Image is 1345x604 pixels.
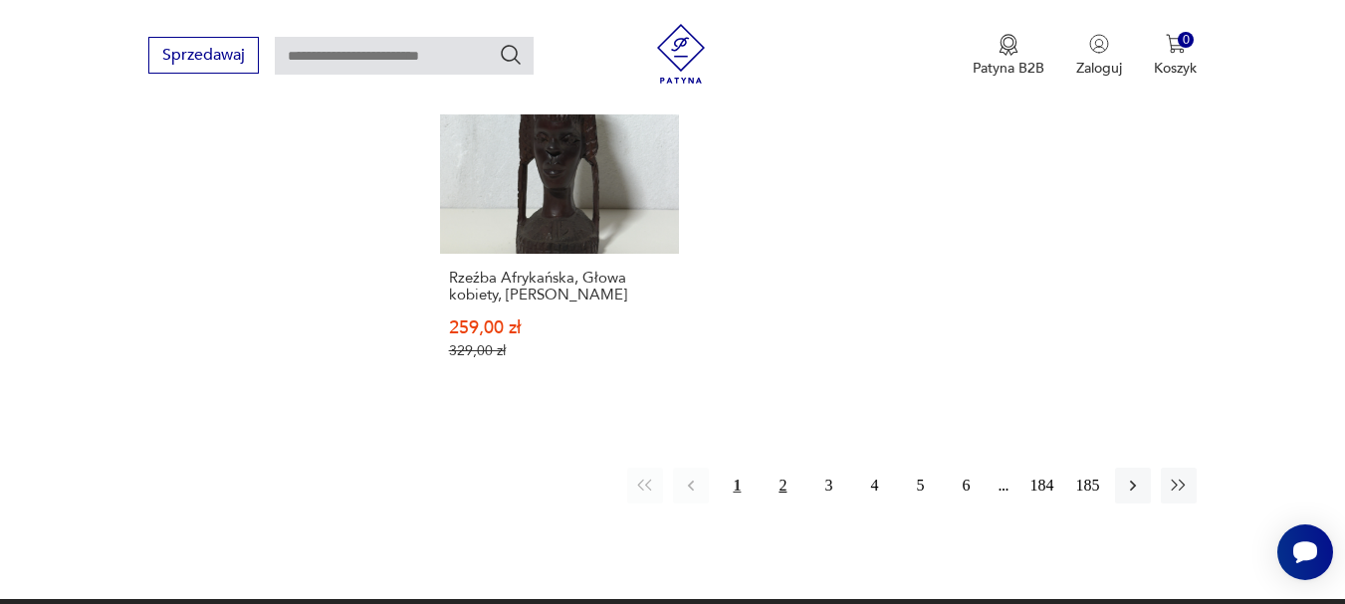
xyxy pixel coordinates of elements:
[148,37,259,74] button: Sprzedawaj
[651,24,711,84] img: Patyna - sklep z meblami i dekoracjami vintage
[148,50,259,64] a: Sprzedawaj
[499,43,523,67] button: Szukaj
[1178,32,1195,49] div: 0
[1277,524,1333,580] iframe: Smartsupp widget button
[440,14,679,397] a: SaleRzeźba Afrykańska, Głowa kobiety, Drewno HebanoweRzeźba Afrykańska, Głowa kobiety, [PERSON_NA...
[1076,59,1122,78] p: Zaloguj
[810,468,846,503] button: 3
[1154,59,1197,78] p: Koszyk
[449,319,670,336] p: 259,00 zł
[1089,34,1109,54] img: Ikonka użytkownika
[973,34,1044,78] a: Ikona medaluPatyna B2B
[449,270,670,303] h3: Rzeźba Afrykańska, Głowa kobiety, [PERSON_NAME]
[1154,34,1197,78] button: 0Koszyk
[449,342,670,359] p: 329,00 zł
[973,34,1044,78] button: Patyna B2B
[902,468,938,503] button: 5
[856,468,892,503] button: 4
[719,468,755,503] button: 1
[1069,468,1105,503] button: 185
[1023,468,1059,503] button: 184
[1076,34,1122,78] button: Zaloguj
[765,468,800,503] button: 2
[1166,34,1186,54] img: Ikona koszyka
[999,34,1018,56] img: Ikona medalu
[948,468,984,503] button: 6
[973,59,1044,78] p: Patyna B2B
